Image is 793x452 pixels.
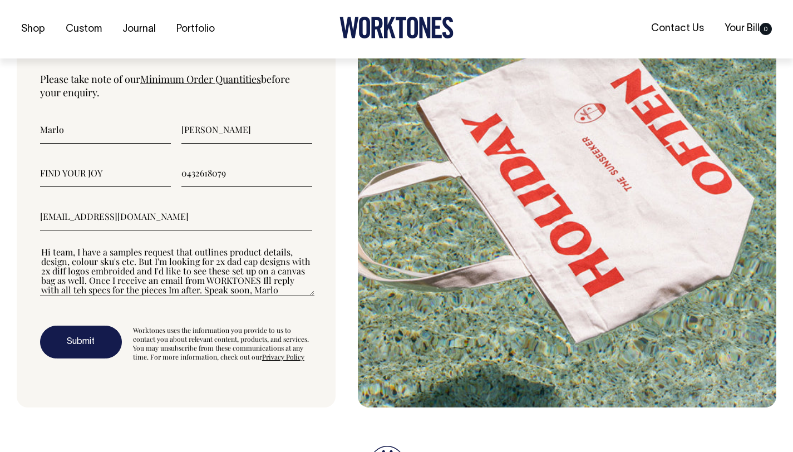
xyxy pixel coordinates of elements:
[40,326,122,359] button: Submit
[720,19,776,38] a: Your Bill0
[17,20,50,38] a: Shop
[40,159,171,187] input: Business name
[647,19,708,38] a: Contact Us
[40,72,312,99] p: Please take note of our before your enquiry.
[140,72,261,86] a: Minimum Order Quantities
[40,116,171,144] input: First name (required)
[40,203,312,230] input: Email (required)
[760,23,772,35] span: 0
[181,159,312,187] input: Phone (required)
[172,20,219,38] a: Portfolio
[181,116,312,144] input: Last name (required)
[262,352,304,361] a: Privacy Policy
[118,20,160,38] a: Journal
[133,326,313,361] div: Worktones uses the information you provide to us to contact you about relevant content, products,...
[61,20,106,38] a: Custom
